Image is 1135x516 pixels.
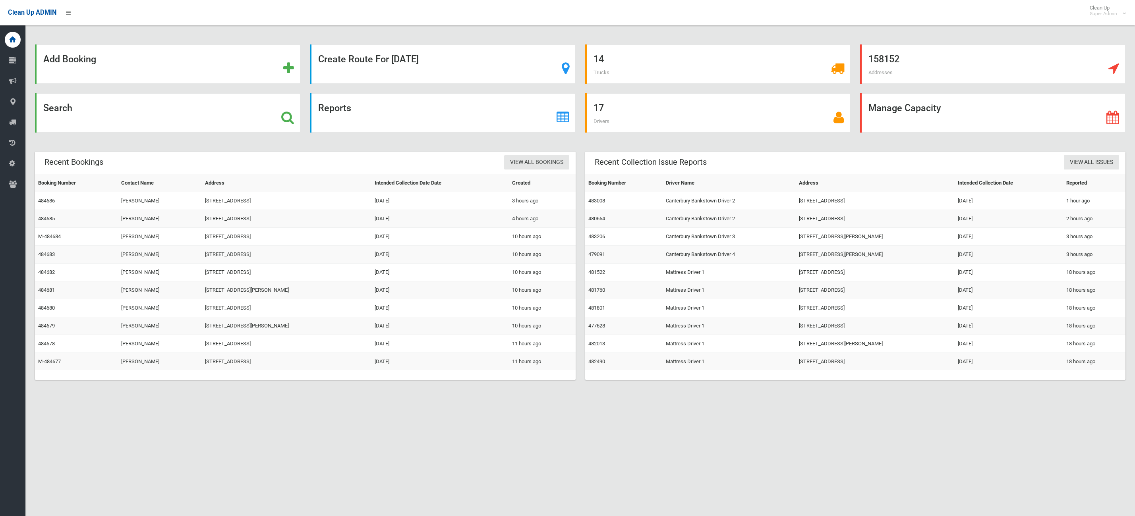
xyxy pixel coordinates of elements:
[38,233,61,239] a: M-484684
[38,251,55,257] a: 484683
[860,93,1125,133] a: Manage Capacity
[1090,11,1117,17] small: Super Admin
[1063,353,1125,371] td: 18 hours ago
[796,353,955,371] td: [STREET_ADDRESS]
[202,281,371,299] td: [STREET_ADDRESS][PERSON_NAME]
[509,246,576,264] td: 10 hours ago
[955,299,1063,317] td: [DATE]
[796,246,955,264] td: [STREET_ADDRESS][PERSON_NAME]
[588,323,605,329] a: 477628
[43,54,96,65] strong: Add Booking
[1063,299,1125,317] td: 18 hours ago
[663,281,796,299] td: Mattress Driver 1
[371,335,509,353] td: [DATE]
[118,317,202,335] td: [PERSON_NAME]
[202,264,371,281] td: [STREET_ADDRESS]
[588,198,605,204] a: 483008
[509,353,576,371] td: 11 hours ago
[796,174,955,192] th: Address
[509,174,576,192] th: Created
[955,228,1063,246] td: [DATE]
[663,228,796,246] td: Canterbury Bankstown Driver 3
[8,9,56,16] span: Clean Up ADMIN
[955,317,1063,335] td: [DATE]
[118,281,202,299] td: [PERSON_NAME]
[371,317,509,335] td: [DATE]
[796,335,955,353] td: [STREET_ADDRESS][PERSON_NAME]
[796,299,955,317] td: [STREET_ADDRESS]
[509,264,576,281] td: 10 hours ago
[371,210,509,228] td: [DATE]
[585,174,663,192] th: Booking Number
[796,228,955,246] td: [STREET_ADDRESS][PERSON_NAME]
[663,174,796,192] th: Driver Name
[202,210,371,228] td: [STREET_ADDRESS]
[796,264,955,281] td: [STREET_ADDRESS]
[118,246,202,264] td: [PERSON_NAME]
[585,154,716,170] header: Recent Collection Issue Reports
[38,216,55,221] a: 484685
[38,269,55,275] a: 484682
[202,353,371,371] td: [STREET_ADDRESS]
[588,216,605,221] a: 480654
[35,174,118,192] th: Booking Number
[202,246,371,264] td: [STREET_ADDRESS]
[1086,5,1125,17] span: Clean Up
[1063,281,1125,299] td: 18 hours ago
[118,353,202,371] td: [PERSON_NAME]
[509,228,576,246] td: 10 hours ago
[594,69,609,75] span: Trucks
[509,210,576,228] td: 4 hours ago
[35,154,113,170] header: Recent Bookings
[663,264,796,281] td: Mattress Driver 1
[202,299,371,317] td: [STREET_ADDRESS]
[1063,192,1125,210] td: 1 hour ago
[955,174,1063,192] th: Intended Collection Date
[371,174,509,192] th: Intended Collection Date Date
[796,210,955,228] td: [STREET_ADDRESS]
[955,353,1063,371] td: [DATE]
[202,317,371,335] td: [STREET_ADDRESS][PERSON_NAME]
[955,264,1063,281] td: [DATE]
[955,210,1063,228] td: [DATE]
[955,246,1063,264] td: [DATE]
[663,335,796,353] td: Mattress Driver 1
[796,192,955,210] td: [STREET_ADDRESS]
[371,228,509,246] td: [DATE]
[1064,155,1119,170] a: View All Issues
[1063,335,1125,353] td: 18 hours ago
[868,54,899,65] strong: 158152
[38,198,55,204] a: 484686
[955,281,1063,299] td: [DATE]
[504,155,569,170] a: View All Bookings
[35,44,300,84] a: Add Booking
[588,269,605,275] a: 481522
[118,192,202,210] td: [PERSON_NAME]
[868,69,893,75] span: Addresses
[38,323,55,329] a: 484679
[38,358,61,364] a: M-484677
[509,299,576,317] td: 10 hours ago
[588,358,605,364] a: 482490
[202,174,371,192] th: Address
[509,317,576,335] td: 10 hours ago
[585,93,851,133] a: 17 Drivers
[1063,174,1125,192] th: Reported
[588,251,605,257] a: 479091
[1063,317,1125,335] td: 18 hours ago
[371,353,509,371] td: [DATE]
[118,335,202,353] td: [PERSON_NAME]
[594,118,609,124] span: Drivers
[310,44,575,84] a: Create Route For [DATE]
[371,281,509,299] td: [DATE]
[588,233,605,239] a: 483206
[371,299,509,317] td: [DATE]
[1063,246,1125,264] td: 3 hours ago
[318,54,419,65] strong: Create Route For [DATE]
[868,102,941,114] strong: Manage Capacity
[663,192,796,210] td: Canterbury Bankstown Driver 2
[371,246,509,264] td: [DATE]
[118,210,202,228] td: [PERSON_NAME]
[588,341,605,347] a: 482013
[1063,264,1125,281] td: 18 hours ago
